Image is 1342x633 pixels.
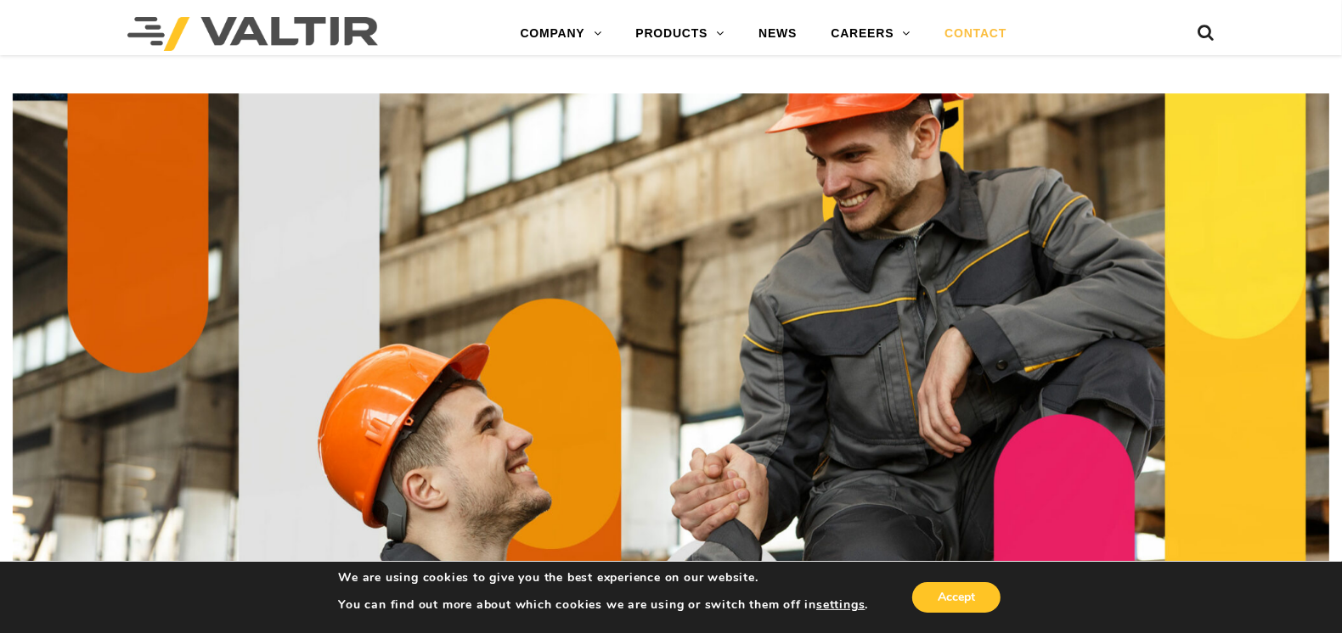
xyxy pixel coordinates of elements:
[338,570,868,585] p: We are using cookies to give you the best experience on our website.
[816,597,865,613] button: settings
[912,582,1001,613] button: Accept
[928,17,1023,51] a: CONTACT
[741,17,814,51] a: NEWS
[618,17,741,51] a: PRODUCTS
[814,17,928,51] a: CAREERS
[503,17,618,51] a: COMPANY
[338,597,868,613] p: You can find out more about which cookies we are using or switch them off in .
[127,17,378,51] img: Valtir
[13,93,1329,613] img: Contact_1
